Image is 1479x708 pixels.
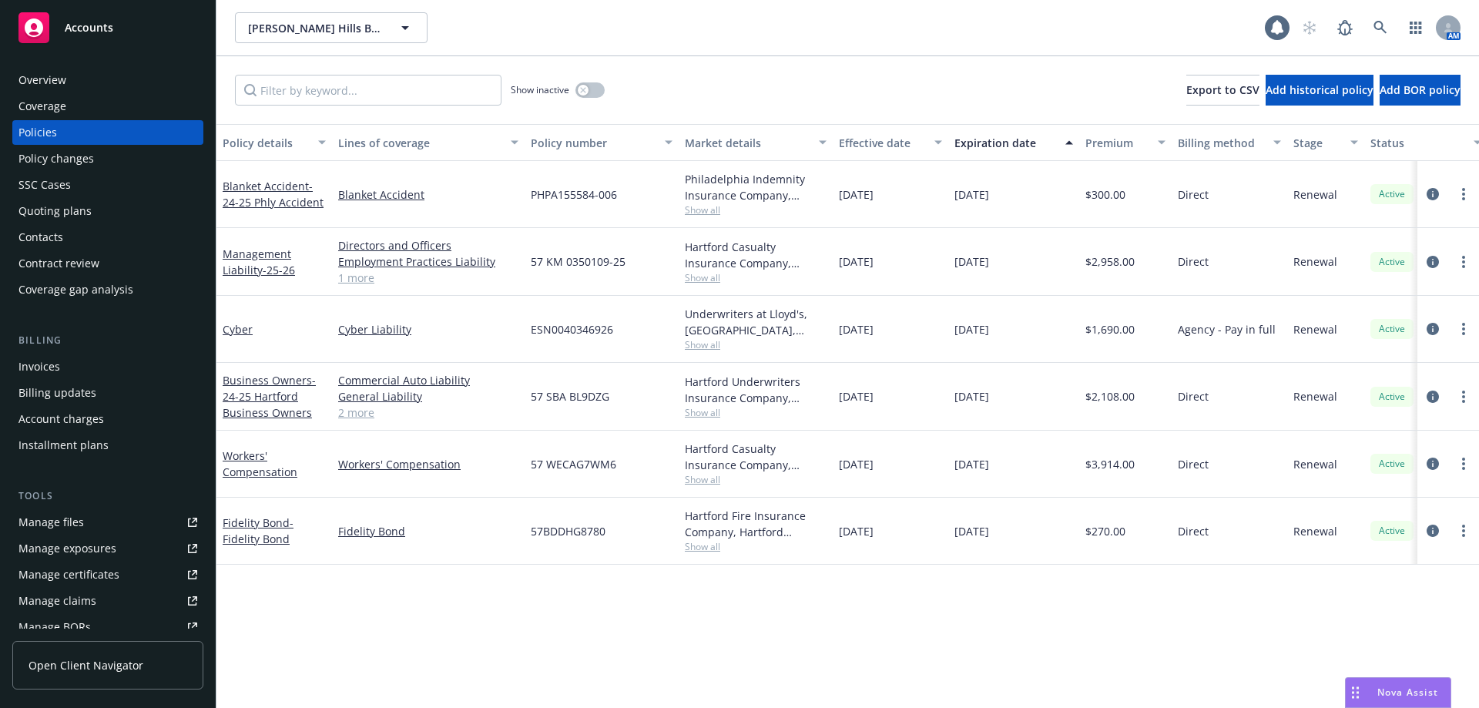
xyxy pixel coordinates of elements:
a: Policy changes [12,146,203,171]
div: Tools [12,488,203,504]
span: 57 WECAG7WM6 [531,456,616,472]
span: [DATE] [954,388,989,404]
a: Switch app [1400,12,1431,43]
span: $300.00 [1085,186,1125,203]
button: Effective date [833,124,948,161]
span: Renewal [1293,321,1337,337]
a: Fidelity Bond [338,523,518,539]
a: Workers' Compensation [223,448,297,479]
a: Coverage gap analysis [12,277,203,302]
span: Show all [685,406,827,419]
span: $1,690.00 [1085,321,1135,337]
div: Policy changes [18,146,94,171]
button: Billing method [1172,124,1287,161]
span: [DATE] [954,456,989,472]
a: circleInformation [1424,388,1442,406]
div: Hartford Casualty Insurance Company, Hartford Insurance Group [685,239,827,271]
a: more [1454,522,1473,540]
a: circleInformation [1424,185,1442,203]
span: [DATE] [954,253,989,270]
div: Status [1370,135,1464,151]
div: Underwriters at Lloyd's, [GEOGRAPHIC_DATA], [PERSON_NAME] of London, CRC Group [685,306,827,338]
span: [DATE] [839,321,874,337]
span: Show inactive [511,83,569,96]
div: Stage [1293,135,1341,151]
span: $2,958.00 [1085,253,1135,270]
span: Direct [1178,186,1209,203]
div: Premium [1085,135,1149,151]
div: Policies [18,120,57,145]
a: Manage certificates [12,562,203,587]
span: Add BOR policy [1380,82,1461,97]
a: Manage claims [12,589,203,613]
div: Manage BORs [18,615,91,639]
a: 1 more [338,270,518,286]
a: Account charges [12,407,203,431]
span: Renewal [1293,523,1337,539]
a: Fidelity Bond [223,515,293,546]
button: Stage [1287,124,1364,161]
button: Policy number [525,124,679,161]
button: Add historical policy [1266,75,1373,106]
a: Manage BORs [12,615,203,639]
span: Show all [685,338,827,351]
div: Policy number [531,135,656,151]
span: [DATE] [954,321,989,337]
span: [DATE] [954,186,989,203]
button: Policy details [216,124,332,161]
a: Cyber Liability [338,321,518,337]
span: ESN0040346926 [531,321,613,337]
span: Agency - Pay in full [1178,321,1276,337]
span: Active [1377,255,1407,269]
a: Business Owners [223,373,316,420]
a: Cyber [223,322,253,337]
div: Contacts [18,225,63,250]
div: Installment plans [18,433,109,458]
div: Billing updates [18,381,96,405]
a: Billing updates [12,381,203,405]
a: Policies [12,120,203,145]
div: Account charges [18,407,104,431]
span: Active [1377,187,1407,201]
span: Renewal [1293,186,1337,203]
a: Report a Bug [1330,12,1360,43]
a: Search [1365,12,1396,43]
a: circleInformation [1424,522,1442,540]
a: Blanket Accident [338,186,518,203]
a: Manage files [12,510,203,535]
a: Overview [12,68,203,92]
span: [DATE] [839,186,874,203]
a: circleInformation [1424,320,1442,338]
div: Hartford Casualty Insurance Company, Hartford Insurance Group [685,441,827,473]
span: [DATE] [839,253,874,270]
div: Lines of coverage [338,135,501,151]
span: Active [1377,322,1407,336]
span: - 24-25 Hartford Business Owners [223,373,316,420]
a: circleInformation [1424,253,1442,271]
div: Expiration date [954,135,1056,151]
button: Market details [679,124,833,161]
div: Drag to move [1346,678,1365,707]
button: Add BOR policy [1380,75,1461,106]
div: Manage exposures [18,536,116,561]
span: 57 KM 0350109-25 [531,253,625,270]
a: Manage exposures [12,536,203,561]
span: Show all [685,540,827,553]
div: Manage certificates [18,562,119,587]
a: Invoices [12,354,203,379]
a: Commercial Auto Liability [338,372,518,388]
span: Direct [1178,523,1209,539]
a: Directors and Officers [338,237,518,253]
button: Nova Assist [1345,677,1451,708]
div: Philadelphia Indemnity Insurance Company, [GEOGRAPHIC_DATA] Insurance Companies [685,171,827,203]
a: more [1454,253,1473,271]
a: more [1454,455,1473,473]
div: Quoting plans [18,199,92,223]
span: Direct [1178,456,1209,472]
div: Contract review [18,251,99,276]
span: Active [1377,390,1407,404]
span: Renewal [1293,388,1337,404]
a: circleInformation [1424,455,1442,473]
a: Start snowing [1294,12,1325,43]
a: Installment plans [12,433,203,458]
